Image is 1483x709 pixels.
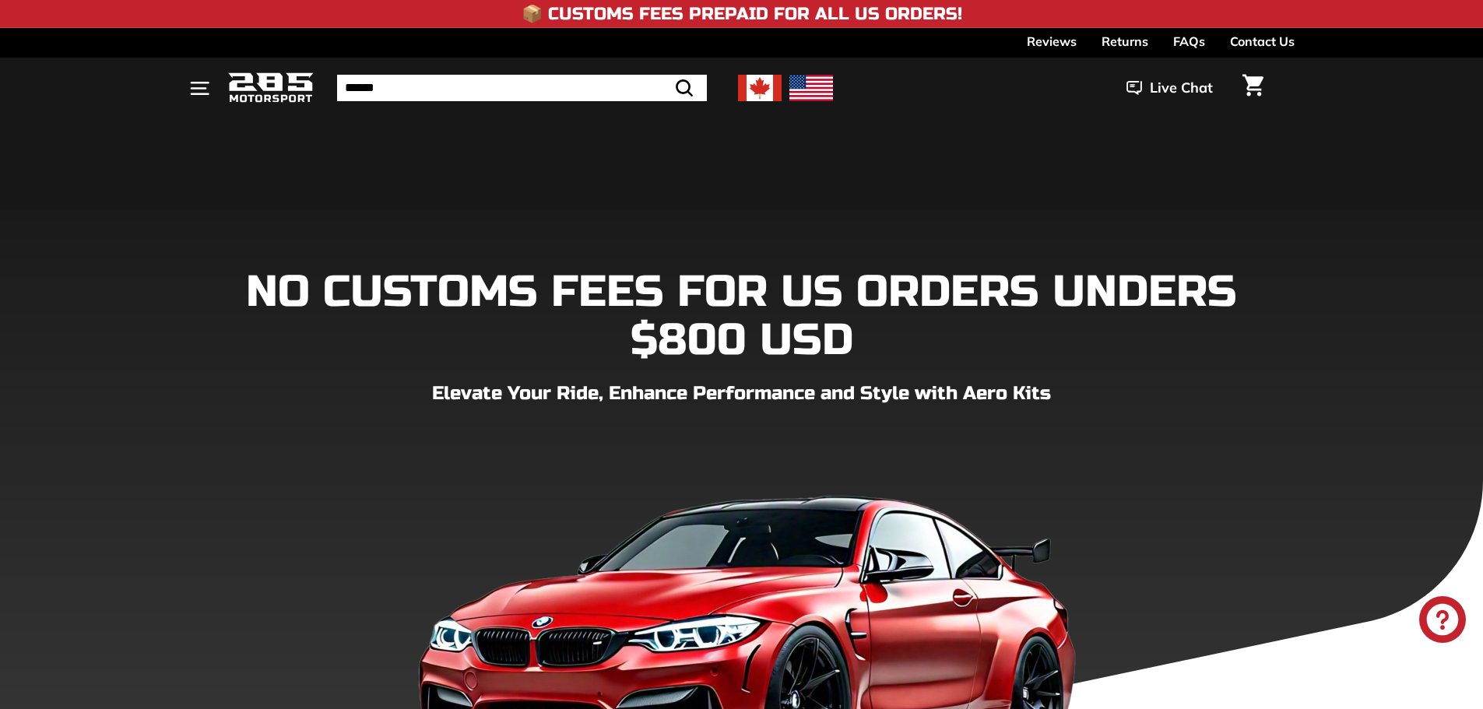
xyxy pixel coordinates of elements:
h4: 📦 Customs Fees Prepaid for All US Orders! [522,5,962,23]
a: Returns [1102,28,1148,54]
a: Cart [1233,61,1273,114]
a: Reviews [1027,28,1077,54]
h1: NO CUSTOMS FEES FOR US ORDERS UNDERS $800 USD [189,269,1295,364]
img: Logo_285_Motorsport_areodynamics_components [228,70,314,107]
inbox-online-store-chat: Shopify online store chat [1414,596,1471,647]
span: Live Chat [1150,78,1213,98]
a: Contact Us [1230,28,1295,54]
button: Live Chat [1106,68,1233,107]
input: Search [337,75,707,101]
a: FAQs [1173,28,1205,54]
p: Elevate Your Ride, Enhance Performance and Style with Aero Kits [189,380,1295,408]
